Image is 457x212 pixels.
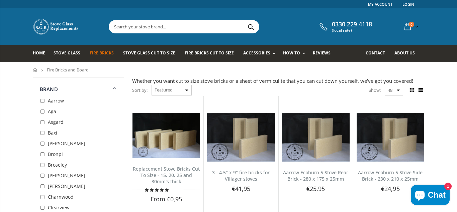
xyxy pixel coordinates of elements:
[33,68,38,72] a: Home
[48,162,67,168] span: Broseley
[369,85,381,95] span: Show:
[243,45,279,62] a: Accessories
[109,20,334,33] input: Search your stove brand...
[313,50,331,56] span: Reviews
[381,185,400,193] span: €24,95
[48,194,74,200] span: Charnwood
[318,21,372,33] a: 0330 229 4118 (local rate)
[132,77,424,84] div: Whether you want cut to size stove bricks or a sheet of vermiculite that you can cut down yoursel...
[48,97,64,104] span: Aarrow
[212,169,270,182] a: 3 - 4.5" x 9" fire bricks for Villager stoves
[185,50,234,56] span: Fire Bricks Cut To Size
[243,20,258,33] button: Search
[394,50,415,56] span: About us
[48,172,85,179] span: [PERSON_NAME]
[48,204,70,211] span: Clearview
[408,86,416,94] span: Grid view
[48,108,56,115] span: Aga
[366,45,390,62] a: Contact
[409,185,452,207] inbox-online-store-chat: Shopify online store chat
[145,187,170,192] span: 4.78 stars
[133,166,200,185] a: Replacement Stove Bricks Cut To Size - 15, 20, 25 and 30mm's thick
[54,50,80,56] span: Stove Glass
[48,119,64,125] span: Asgard
[366,50,385,56] span: Contact
[313,45,336,62] a: Reviews
[358,169,423,182] a: Aarrow Ecoburn 5 Stove Side Brick - 230 x 210 x 25mm
[332,28,372,33] span: (local rate)
[282,113,350,162] img: Aarrow Ecoburn 5 Stove Rear Brick
[402,20,420,33] a: 0
[33,18,80,35] img: Stove Glass Replacement
[132,113,200,158] img: Replacement Stove Bricks Cut To Size - 15, 20, 25 and 30mm's thick
[47,67,89,73] span: Fire Bricks and Board
[132,84,148,96] span: Sort by:
[54,45,85,62] a: Stove Glass
[185,45,239,62] a: Fire Bricks Cut To Size
[417,86,424,94] span: List view
[33,45,50,62] a: Home
[306,185,325,193] span: €25,95
[207,113,275,162] img: 3 - 4.5" x 9" fire bricks for Villager stoves
[283,169,348,182] a: Aarrow Ecoburn 5 Stove Rear Brick - 280 x 175 x 25mm
[151,195,182,203] span: From €0,95
[33,50,45,56] span: Home
[283,50,300,56] span: How To
[232,185,251,193] span: €41,95
[357,113,424,162] img: Aarrow Ecoburn 5 Stove Side Brick
[243,50,270,56] span: Accessories
[48,183,85,189] span: [PERSON_NAME]
[48,151,63,157] span: Bronpi
[123,45,180,62] a: Stove Glass Cut To Size
[40,86,58,92] span: Brand
[409,22,414,27] span: 0
[48,130,57,136] span: Baxi
[332,21,372,28] span: 0330 229 4118
[394,45,420,62] a: About us
[90,45,119,62] a: Fire Bricks
[123,50,175,56] span: Stove Glass Cut To Size
[90,50,114,56] span: Fire Bricks
[48,140,85,147] span: [PERSON_NAME]
[283,45,308,62] a: How To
